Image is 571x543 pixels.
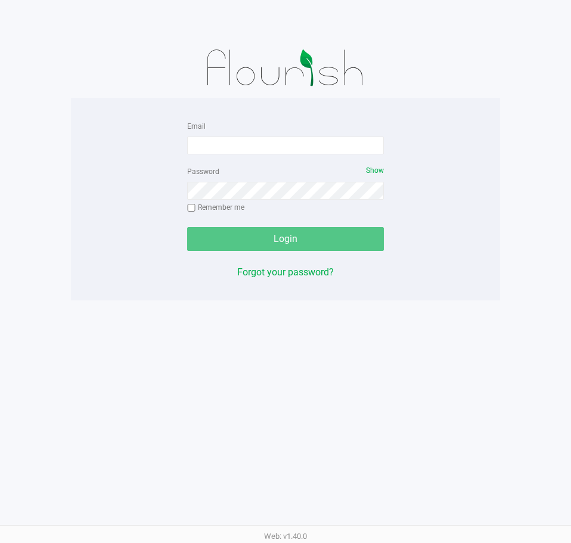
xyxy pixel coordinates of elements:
[187,202,244,213] label: Remember me
[187,121,206,132] label: Email
[366,166,384,175] span: Show
[187,204,195,212] input: Remember me
[237,265,334,280] button: Forgot your password?
[187,166,219,177] label: Password
[264,532,307,541] span: Web: v1.40.0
